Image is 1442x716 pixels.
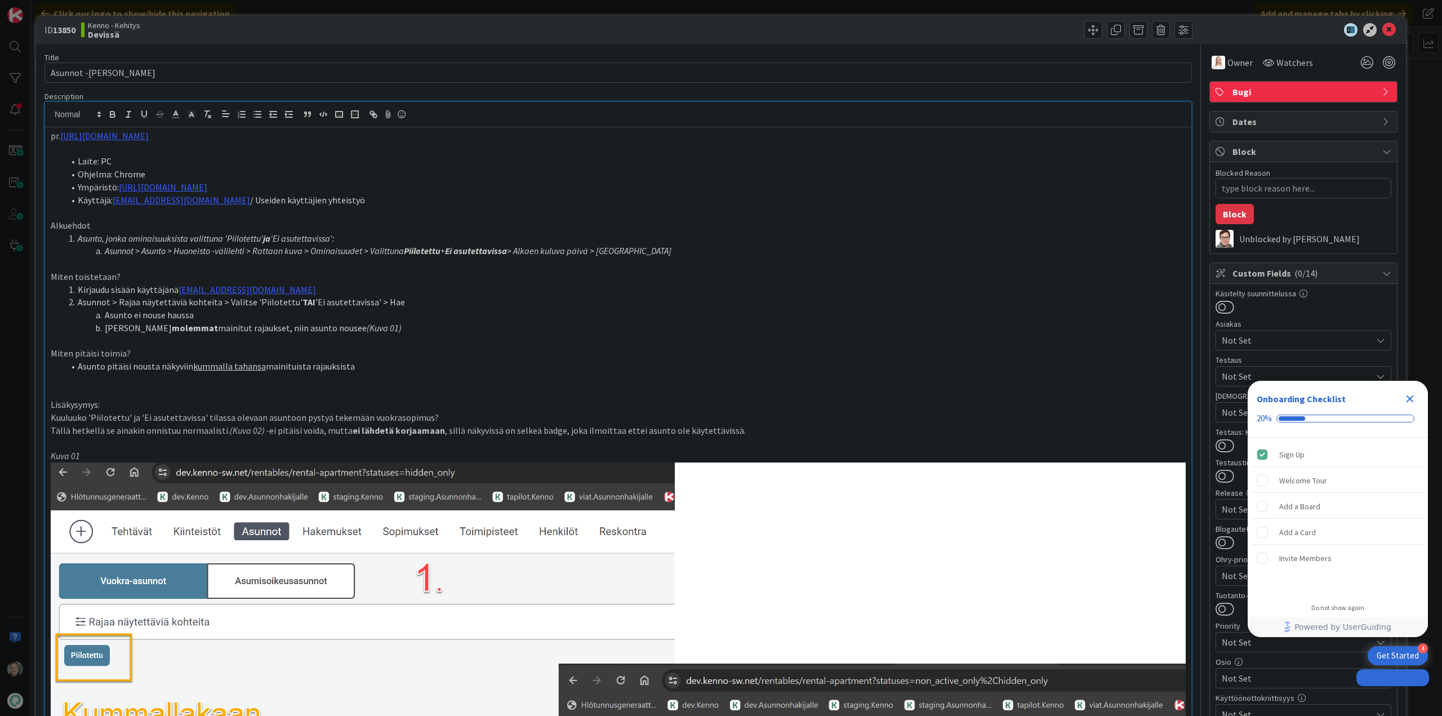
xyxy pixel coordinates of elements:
[1216,459,1391,466] div: Testaustiimi kurkkaa
[1216,204,1254,224] button: Block
[1212,56,1225,69] img: SL
[51,398,1186,411] p: Lisäkysymys:
[1232,266,1377,280] span: Custom Fields
[1252,494,1423,519] div: Add a Board is incomplete.
[1418,643,1428,653] div: 4
[1232,115,1377,128] span: Dates
[230,425,269,436] em: (Kuva 02) -
[64,181,1186,194] li: Ympäristö:
[1222,370,1372,383] span: Not Set
[1227,56,1253,69] span: Owner
[1257,413,1419,424] div: Checklist progress: 20%
[51,130,1186,143] p: pr.
[64,360,1186,373] li: Asunto pitäisi nousta näkyviin mainituista rajauksista
[1252,442,1423,467] div: Sign Up is complete.
[64,322,1186,335] li: [PERSON_NAME] mainitut rajaukset, niin asunto nousee
[1222,502,1372,516] span: Not Set
[263,233,270,244] em: ja
[51,450,80,461] em: Kuva 01
[44,91,83,101] span: Description
[1248,617,1428,637] div: Footer
[1257,413,1272,424] div: 20%
[1222,406,1372,419] span: Not Set
[507,245,671,256] em: > Alkaen kuluva päivä > [GEOGRAPHIC_DATA]
[113,194,250,206] a: [EMAIL_ADDRESS][DOMAIN_NAME]
[179,284,316,295] a: [EMAIL_ADDRESS][DOMAIN_NAME]
[353,425,445,436] strong: ei lähdetä korjaamaan
[1252,520,1423,545] div: Add a Card is incomplete.
[1216,489,1391,497] div: Release
[44,23,75,37] span: ID
[119,181,207,193] a: [URL][DOMAIN_NAME]
[78,233,263,244] em: Asunto, jonka ominaisuuksista valittuna 'Piilotettu'
[1279,448,1305,461] div: Sign Up
[64,283,1186,296] li: Kirjaudu sisään käyttäjänä
[44,63,1192,83] input: type card name here...
[1252,546,1423,571] div: Invite Members is incomplete.
[1216,320,1391,328] div: Asiakas
[1279,552,1332,565] div: Invite Members
[51,219,1186,232] p: Alkuehdot
[1377,650,1419,661] div: Get Started
[1401,390,1419,408] div: Close Checklist
[64,155,1186,168] li: Laite: PC
[1222,333,1372,347] span: Not Set
[1216,555,1391,563] div: Ohry-prio
[64,168,1186,181] li: Ohjelma: Chrome
[302,296,315,308] strong: TAI
[1253,617,1422,637] a: Powered by UserGuiding
[1216,622,1391,630] div: Priority
[1216,290,1391,297] div: Käsitelty suunnittelussa
[1232,85,1377,99] span: Bugi
[51,424,1186,437] p: Tällä hetkellä se ainakin onnistuu normaalisti. ei pitäisi voida, mutta , sillä näkyvissä on selk...
[1239,234,1391,244] div: Unblocked by [PERSON_NAME]
[105,245,404,256] em: Asunnot > Asunto > Huoneisto -välilehti > Rattaan kuva > Ominaisuudet > Valittuna
[172,322,218,333] strong: molemmat
[88,21,140,30] span: Kenno - Kehitys
[1279,526,1316,539] div: Add a Card
[1216,168,1270,178] label: Blocked Reason
[1222,634,1366,650] span: Not Set
[440,245,445,256] em: +
[445,245,507,256] em: Ei asutettavissa
[60,130,149,141] a: [URL][DOMAIN_NAME]
[1294,268,1318,279] span: ( 0/14 )
[1222,568,1366,584] span: Not Set
[1216,694,1391,702] div: Käyttöönottokriittisyys
[1276,56,1313,69] span: Watchers
[1252,468,1423,493] div: Welcome Tour is incomplete.
[270,233,335,244] em: 'Ei asutettavissa':
[1216,658,1391,666] div: Osio
[193,361,266,372] u: kummalla tahansa
[1216,230,1234,248] img: SM
[1257,392,1346,406] div: Onboarding Checklist
[44,52,59,63] label: Title
[51,411,1186,424] p: Kuuluuko 'Piilotettu' ja 'Ei asutettavissa' tilassa olevaan asuntoon pystyä tekemään vuokrasopimus?
[1294,620,1391,634] span: Powered by UserGuiding
[64,194,1186,207] li: Käyttäjä: / Useiden käyttäjien yhteistyö
[1216,356,1391,364] div: Testaus
[1216,392,1391,400] div: [DEMOGRAPHIC_DATA]
[1216,525,1391,533] div: Blogautettu
[1222,671,1372,685] span: Not Set
[88,30,140,39] b: Devissä
[367,322,402,333] em: (Kuva 01)
[1216,428,1391,436] div: Testaus: Käsitelty
[1279,500,1320,513] div: Add a Board
[1248,438,1428,596] div: Checklist items
[64,296,1186,309] li: Asunnot > Rajaa näytettäviä kohteita > Valitse 'Piilotettu' 'Ei asutettavissa' > Hae
[51,347,1186,360] p: Miten pitäisi toimia?
[1232,145,1377,158] span: Block
[1279,474,1327,487] div: Welcome Tour
[64,309,1186,322] li: Asunto ei nouse haussa
[1311,603,1364,612] div: Do not show again
[1216,592,1391,599] div: Tuotanto-ongelma
[53,24,75,35] b: 13850
[1248,381,1428,637] div: Checklist Container
[404,245,440,256] em: Piilotettu
[1368,646,1428,665] div: Open Get Started checklist, remaining modules: 4
[51,270,1186,283] p: Miten toistetaan?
